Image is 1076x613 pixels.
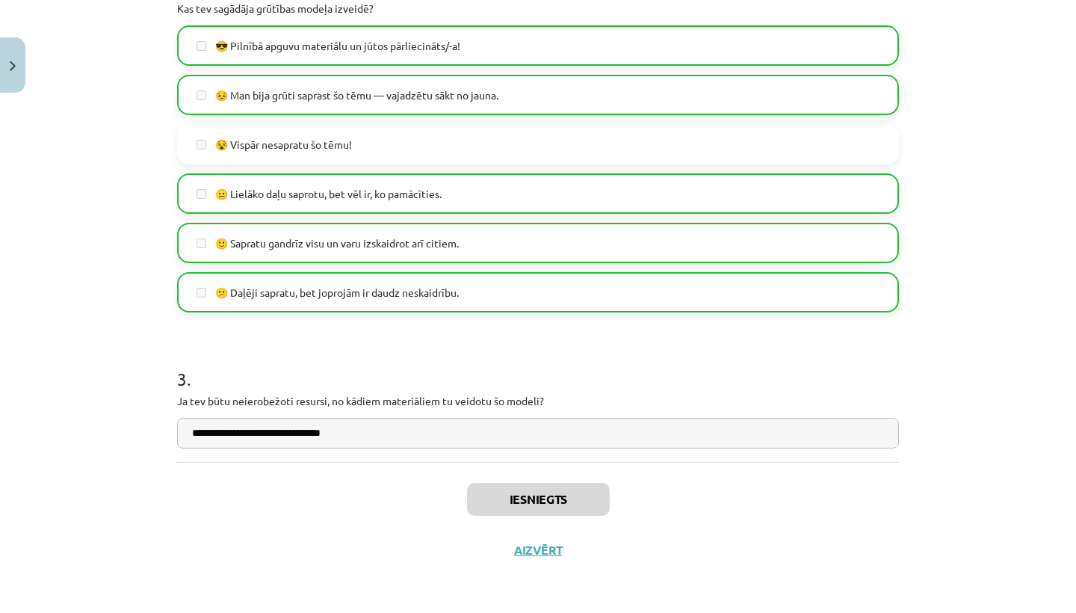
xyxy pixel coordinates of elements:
span: 😣 Man bija grūti saprast šo tēmu — vajadzētu sākt no jauna. [215,87,498,103]
input: 😣 Man bija grūti saprast šo tēmu — vajadzētu sākt no jauna. [197,90,206,100]
input: 😐 Lielāko daļu saprotu, bet vēl ir, ko pamācīties. [197,189,206,199]
span: 😕 Daļēji sapratu, bet joprojām ir daudz neskaidrību. [215,285,459,301]
span: 😵 Vispār nesapratu šo tēmu! [215,137,352,153]
button: Iesniegts [467,483,610,516]
span: 😐 Lielāko daļu saprotu, bet vēl ir, ko pamācīties. [215,186,442,202]
h1: 3 . [177,342,899,389]
button: Aizvērt [510,543,566,558]
input: 😕 Daļēji sapratu, bet joprojām ir daudz neskaidrību. [197,288,206,298]
input: 🙂 Sapratu gandrīz visu un varu izskaidrot arī citiem. [197,238,206,248]
p: Ja tev būtu neierobežoti resursi, no kādiem materiāliem tu veidotu šo modeli? [177,393,899,409]
p: Kas tev sagādāja grūtības modeļa izveidē? [177,1,899,16]
img: icon-close-lesson-0947bae3869378f0d4975bcd49f059093ad1ed9edebbc8119c70593378902aed.svg [10,61,16,71]
span: 🙂 Sapratu gandrīz visu un varu izskaidrot arī citiem. [215,235,459,251]
input: 😵 Vispār nesapratu šo tēmu! [197,140,206,150]
span: 😎 Pilnībā apguvu materiālu un jūtos pārliecināts/-a! [215,38,460,54]
input: 😎 Pilnībā apguvu materiālu un jūtos pārliecināts/-a! [197,41,206,51]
